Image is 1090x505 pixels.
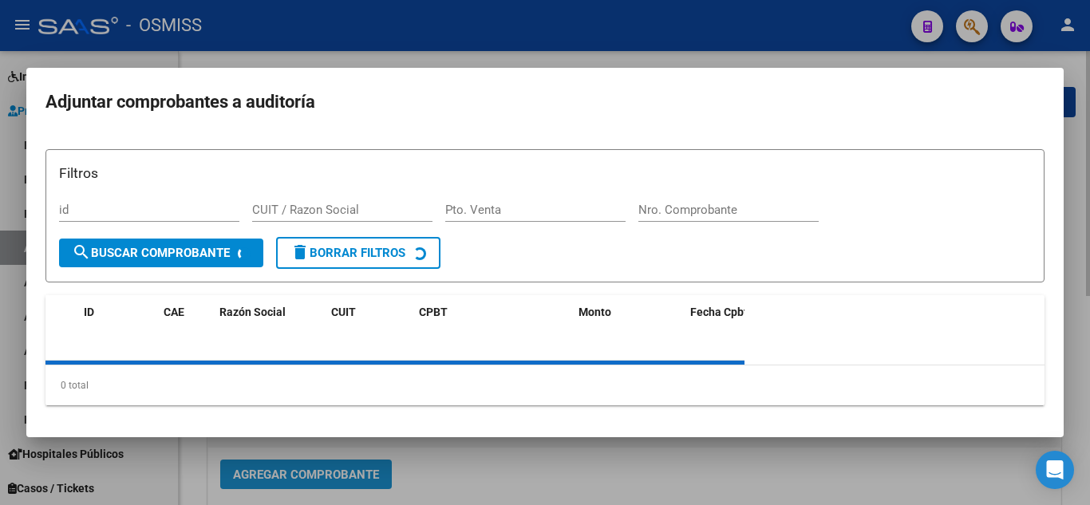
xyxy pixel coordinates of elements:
div: 0 total [45,365,1045,405]
span: Fecha Cpbt [690,306,748,318]
mat-icon: delete [290,243,310,262]
span: Monto [579,306,611,318]
button: Buscar Comprobante [59,239,263,267]
span: ID [84,306,94,318]
datatable-header-cell: CUIT [325,295,413,348]
datatable-header-cell: Fecha Cpbt [684,295,756,348]
datatable-header-cell: Monto [572,295,684,348]
span: Razón Social [219,306,286,318]
datatable-header-cell: ID [77,295,157,348]
h2: Adjuntar comprobantes a auditoría [45,87,1045,117]
span: Buscar Comprobante [72,246,230,260]
span: CUIT [331,306,356,318]
mat-icon: search [72,243,91,262]
datatable-header-cell: CPBT [413,295,572,348]
div: Open Intercom Messenger [1036,451,1074,489]
span: CPBT [419,306,448,318]
h3: Filtros [59,163,1031,183]
button: Borrar Filtros [276,237,440,269]
span: Borrar Filtros [290,246,405,260]
datatable-header-cell: CAE [157,295,213,348]
datatable-header-cell: Razón Social [213,295,325,348]
span: CAE [164,306,184,318]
